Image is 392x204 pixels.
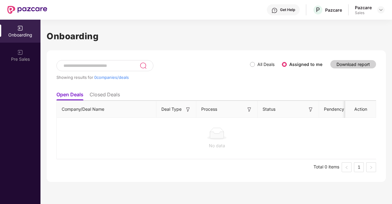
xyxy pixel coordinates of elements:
[316,6,320,13] span: P
[57,101,156,118] th: Company/Deal Name
[342,162,352,172] li: Previous Page
[280,7,295,12] div: Get Help
[325,7,342,13] div: Pazcare
[140,62,147,69] img: svg+xml;base64,PHN2ZyB3aWR0aD0iMjQiIGhlaWdodD0iMjUiIHZpZXdCb3g9IjAgMCAyNCAyNSIgZmlsbD0ibm9uZSIgeG...
[366,162,376,172] li: Next Page
[94,75,129,80] span: 0 companies/deals
[289,62,322,67] label: Assigned to me
[313,162,339,172] li: Total 0 items
[56,91,83,100] li: Open Deals
[257,62,275,67] label: All Deals
[90,91,120,100] li: Closed Deals
[201,106,217,113] span: Process
[62,142,372,149] div: No data
[345,166,348,169] span: left
[369,166,373,169] span: right
[56,75,250,80] div: Showing results for
[355,5,372,10] div: Pazcare
[342,162,352,172] button: left
[17,49,23,56] img: svg+xml;base64,PHN2ZyB3aWR0aD0iMjAiIGhlaWdodD0iMjAiIHZpZXdCb3g9IjAgMCAyMCAyMCIgZmlsbD0ibm9uZSIgeG...
[355,10,372,15] div: Sales
[379,7,383,12] img: svg+xml;base64,PHN2ZyBpZD0iRHJvcGRvd24tMzJ4MzIiIHhtbG5zPSJodHRwOi8vd3d3LnczLm9yZy8yMDAwL3N2ZyIgd2...
[185,106,191,113] img: svg+xml;base64,PHN2ZyB3aWR0aD0iMTYiIGhlaWdodD0iMTYiIHZpZXdCb3g9IjAgMCAxNiAxNiIgZmlsbD0ibm9uZSIgeG...
[271,7,278,13] img: svg+xml;base64,PHN2ZyBpZD0iSGVscC0zMngzMiIgeG1sbnM9Imh0dHA6Ly93d3cudzMub3JnLzIwMDAvc3ZnIiB3aWR0aD...
[161,106,182,113] span: Deal Type
[345,101,376,118] th: Action
[17,25,23,31] img: svg+xml;base64,PHN2ZyB3aWR0aD0iMjAiIGhlaWdodD0iMjAiIHZpZXdCb3g9IjAgMCAyMCAyMCIgZmlsbD0ibm9uZSIgeG...
[330,60,376,68] button: Download report
[246,106,252,113] img: svg+xml;base64,PHN2ZyB3aWR0aD0iMTYiIGhlaWdodD0iMTYiIHZpZXdCb3g9IjAgMCAxNiAxNiIgZmlsbD0ibm9uZSIgeG...
[263,106,275,113] span: Status
[47,29,386,43] h1: Onboarding
[324,106,351,113] span: Pendency On
[366,162,376,172] button: right
[354,163,363,172] a: 1
[7,6,47,14] img: New Pazcare Logo
[308,106,314,113] img: svg+xml;base64,PHN2ZyB3aWR0aD0iMTYiIGhlaWdodD0iMTYiIHZpZXdCb3g9IjAgMCAxNiAxNiIgZmlsbD0ibm9uZSIgeG...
